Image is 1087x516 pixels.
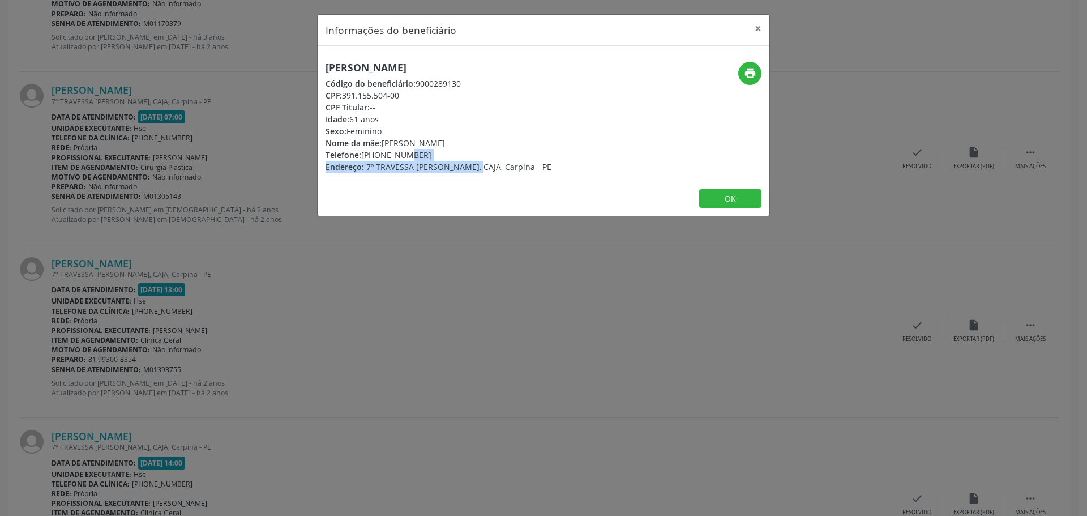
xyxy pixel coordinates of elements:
[366,161,551,172] span: 7º TRAVESSA [PERSON_NAME], CAJA, Carpina - PE
[326,89,551,101] div: 391.155.504-00
[326,62,551,74] h5: [PERSON_NAME]
[326,78,551,89] div: 9000289130
[326,114,349,125] span: Idade:
[326,113,551,125] div: 61 anos
[699,189,761,208] button: OK
[326,126,346,137] span: Sexo:
[326,23,456,37] h5: Informações do beneficiário
[326,161,364,172] span: Endereço:
[326,125,551,137] div: Feminino
[326,150,361,160] span: Telefone:
[326,102,370,113] span: CPF Titular:
[326,137,551,149] div: [PERSON_NAME]
[326,78,416,89] span: Código do beneficiário:
[738,62,761,85] button: print
[326,138,382,148] span: Nome da mãe:
[326,101,551,113] div: --
[747,15,769,42] button: Close
[326,149,551,161] div: [PHONE_NUMBER]
[744,67,756,79] i: print
[326,90,342,101] span: CPF:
